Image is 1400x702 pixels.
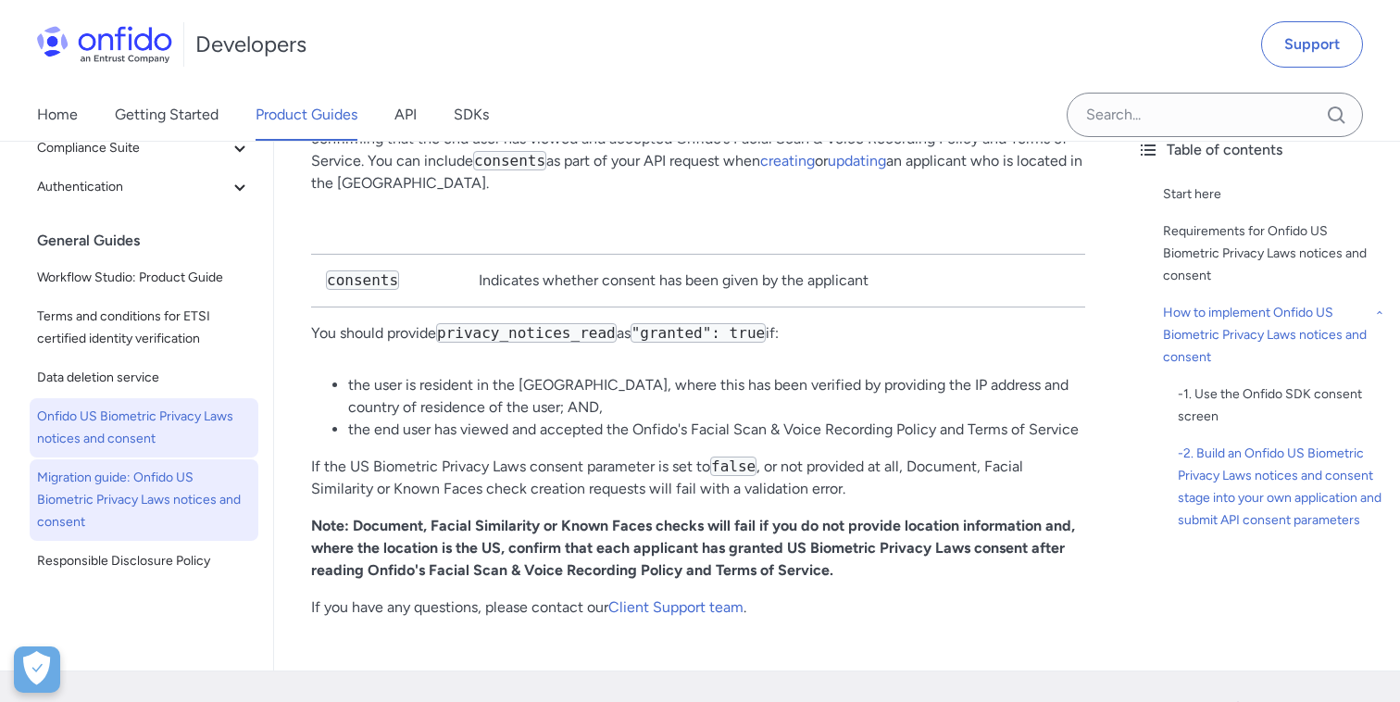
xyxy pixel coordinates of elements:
div: Table of contents [1137,139,1385,161]
span: Migration guide: Onfido US Biometric Privacy Laws notices and consent [37,467,251,533]
div: Cookie Preferences [14,646,60,693]
code: false [710,457,756,476]
span: Responsible Disclosure Policy [37,550,251,572]
p: If you have any questions, please contact our . [311,596,1085,619]
li: the user is resident in the [GEOGRAPHIC_DATA], where this has been verified by providing the IP a... [348,374,1085,419]
span: Data deletion service [37,367,251,389]
a: updating [828,152,886,169]
td: Indicates whether consent has been given by the applicant [464,254,1085,307]
a: Start here [1163,183,1385,206]
div: - 1. Use the Onfido SDK consent screen [1178,383,1385,428]
a: Workflow Studio: Product Guide [30,259,258,296]
a: Migration guide: Onfido US Biometric Privacy Laws notices and consent [30,459,258,541]
a: Terms and conditions for ETSI certified identity verification [30,298,258,357]
a: Client Support team [608,598,744,616]
a: Requirements for Onfido US Biometric Privacy Laws notices and consent [1163,220,1385,287]
a: -1. Use the Onfido SDK consent screen [1178,383,1385,428]
p: If the location of the end user is the US, then you must also provide US Biometric Privacy Laws c... [311,106,1085,194]
a: SDKs [454,89,489,141]
div: - 2. Build an Onfido US Biometric Privacy Laws notices and consent stage into your own applicatio... [1178,443,1385,532]
code: consents [326,270,399,290]
a: creating [760,152,815,169]
a: How to implement Onfido US Biometric Privacy Laws notices and consent [1163,302,1385,369]
span: Workflow Studio: Product Guide [37,267,251,289]
p: You should provide as if: [311,322,1085,345]
span: Compliance Suite [37,137,229,159]
span: Onfido US Biometric Privacy Laws notices and consent [37,406,251,450]
a: Support [1261,21,1363,68]
code: "granted": true [631,323,767,343]
button: Compliance Suite [30,130,258,167]
p: If the US Biometric Privacy Laws consent parameter is set to , or not provided at all, Document, ... [311,456,1085,500]
div: General Guides [37,222,266,259]
input: Onfido search input field [1067,93,1363,137]
button: Authentication [30,169,258,206]
a: Onfido US Biometric Privacy Laws notices and consent [30,398,258,458]
strong: Note: Document, Facial Similarity or Known Faces checks will fail if you do not provide location ... [311,517,1075,579]
li: the end user has viewed and accepted the Onfido's Facial Scan & Voice Recording Policy and Terms ... [348,419,1085,441]
code: consents [473,151,546,170]
a: Product Guides [256,89,357,141]
a: Home [37,89,78,141]
code: privacy_notices_read [436,323,617,343]
a: -2. Build an Onfido US Biometric Privacy Laws notices and consent stage into your own application... [1178,443,1385,532]
h1: Developers [195,30,306,59]
span: Terms and conditions for ETSI certified identity verification [37,306,251,350]
a: Data deletion service [30,359,258,396]
a: API [394,89,417,141]
img: Onfido Logo [37,26,172,63]
a: Responsible Disclosure Policy [30,543,258,580]
span: Authentication [37,176,229,198]
button: Open Preferences [14,646,60,693]
a: Getting Started [115,89,219,141]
